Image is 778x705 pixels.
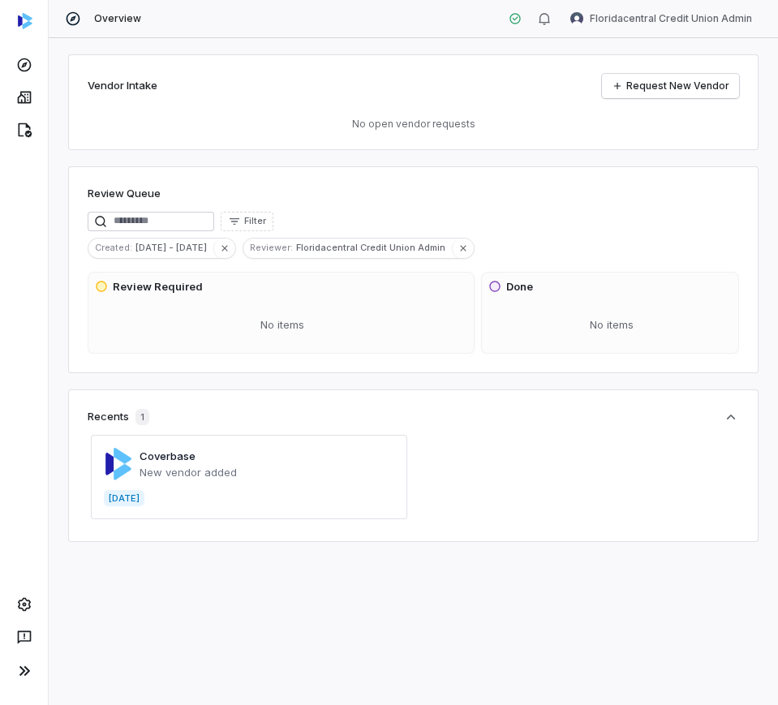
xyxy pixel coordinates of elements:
[140,449,196,462] a: Coverbase
[88,240,135,255] span: Created :
[94,12,141,25] span: Overview
[88,186,161,202] h1: Review Queue
[135,240,213,255] span: [DATE] - [DATE]
[602,74,739,98] a: Request New Vendor
[561,6,762,31] button: Floridacentral Credit Union Admin avatarFloridacentral Credit Union Admin
[88,409,149,425] div: Recents
[570,12,583,25] img: Floridacentral Credit Union Admin avatar
[506,279,533,295] h3: Done
[135,409,149,425] span: 1
[590,12,752,25] span: Floridacentral Credit Union Admin
[244,215,266,227] span: Filter
[243,240,296,255] span: Reviewer :
[88,409,739,425] button: Recents1
[18,13,32,29] img: svg%3e
[88,118,739,131] p: No open vendor requests
[113,279,203,295] h3: Review Required
[488,304,735,346] div: No items
[296,240,452,255] span: Floridacentral Credit Union Admin
[95,304,471,346] div: No items
[88,78,157,94] h2: Vendor Intake
[221,212,273,231] button: Filter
